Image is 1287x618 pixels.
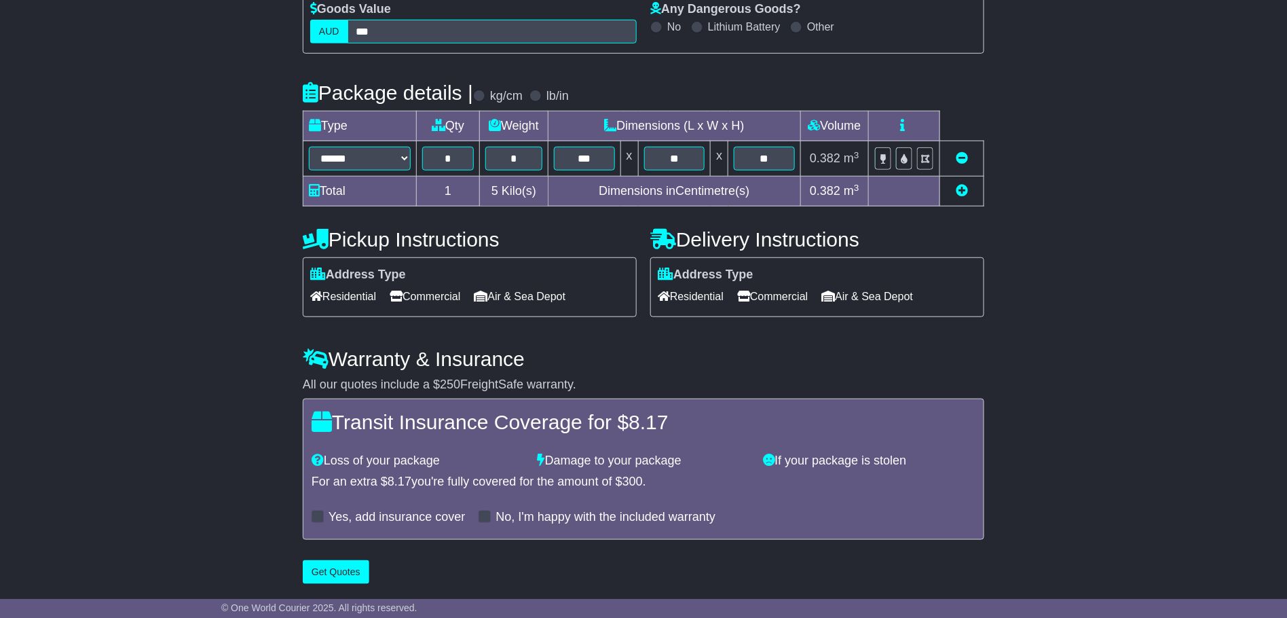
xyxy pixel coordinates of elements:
td: Volume [800,111,868,141]
td: x [711,141,728,177]
h4: Package details | [303,81,473,104]
sup: 3 [854,150,859,160]
td: Type [303,111,417,141]
td: Weight [480,111,548,141]
span: 250 [440,378,460,391]
span: 8.17 [629,411,668,433]
td: Dimensions (L x W x H) [548,111,800,141]
span: Residential [310,286,376,307]
span: 5 [491,184,498,198]
label: Other [807,20,834,33]
span: 0.382 [810,151,840,165]
label: Lithium Battery [708,20,781,33]
td: Qty [417,111,480,141]
span: 300 [622,475,643,488]
span: Commercial [390,286,460,307]
a: Remove this item [956,151,968,165]
label: No, I'm happy with the included warranty [496,510,715,525]
label: Address Type [658,268,753,283]
div: All our quotes include a $ FreightSafe warranty. [303,378,984,393]
label: Goods Value [310,2,391,17]
span: Commercial [737,286,808,307]
span: Air & Sea Depot [822,286,914,307]
div: If your package is stolen [756,454,982,469]
h4: Delivery Instructions [650,228,984,251]
h4: Transit Insurance Coverage for $ [312,411,975,433]
label: No [667,20,681,33]
td: Kilo(s) [480,177,548,206]
span: Residential [658,286,724,307]
span: 8.17 [388,475,411,488]
td: Total [303,177,417,206]
div: Damage to your package [531,454,757,469]
td: x [620,141,638,177]
span: m [844,151,859,165]
div: For an extra $ you're fully covered for the amount of $ . [312,475,975,490]
td: 1 [417,177,480,206]
span: 0.382 [810,184,840,198]
span: Air & Sea Depot [474,286,566,307]
sup: 3 [854,183,859,193]
h4: Pickup Instructions [303,228,637,251]
label: Yes, add insurance cover [329,510,465,525]
td: Dimensions in Centimetre(s) [548,177,800,206]
label: AUD [310,20,348,43]
span: m [844,184,859,198]
label: Address Type [310,268,406,283]
div: Loss of your package [305,454,531,469]
label: kg/cm [490,89,523,104]
label: Any Dangerous Goods? [650,2,801,17]
button: Get Quotes [303,560,369,584]
a: Add new item [956,184,968,198]
h4: Warranty & Insurance [303,348,984,370]
label: lb/in [546,89,569,104]
span: © One World Courier 2025. All rights reserved. [221,602,417,613]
